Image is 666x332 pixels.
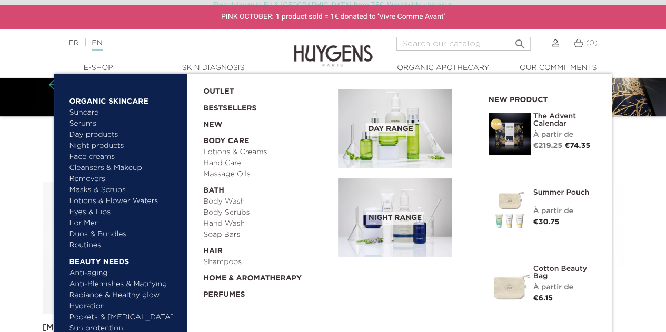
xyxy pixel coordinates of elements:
span: €30.75 [533,218,560,226]
button:  [511,34,530,48]
a: Massage Oils [203,169,331,180]
a: [MEDICAL_DATA] Concentrate [43,324,174,332]
span: €74.35 [564,142,590,149]
a: FR [68,39,78,47]
a: EN [92,39,102,51]
div: À partir de [533,129,597,140]
span: Day Range [366,123,416,136]
a: Routines [69,240,180,251]
img: The Advent Calendar [489,113,531,155]
div: Carousel buttons [53,77,87,93]
a: Organic Apothecary [391,63,496,74]
a: Hair [203,240,331,257]
h2: New product [489,92,597,105]
span: €219.25 [533,142,562,149]
a: Soap Bars [203,229,331,240]
a: Cotton Beauty Bag [533,265,597,280]
i:  [514,35,526,47]
a: Shampoos [203,257,331,268]
a: Suncare [69,107,180,118]
a: Perfumes [203,284,331,300]
span: (0) [586,39,598,47]
a: Anti-aging [69,268,180,279]
div: | [63,37,270,49]
a: Bestsellers [203,97,321,114]
a: Body Wash [203,196,331,207]
div: À partir de [533,282,597,293]
img: Cotton Beauty Bag [489,265,531,307]
a: Hand Wash [203,218,331,229]
a: Face creams [69,152,180,163]
a: Body Scrubs [203,207,331,218]
a: Night products [69,140,170,152]
img: Huygens [294,28,373,68]
a: Home & Aromatherapy [203,268,331,284]
a: Masks & Scrubs [69,185,180,196]
a: Our commitments [505,63,611,74]
a: The Advent Calendar [533,113,597,127]
a: Bath [203,180,331,196]
a: Hydration [69,301,180,312]
a: Lotions & Flower Waters [69,196,180,207]
a: Night Range [338,178,473,257]
a: Hand Care [203,158,331,169]
a: Beauty needs [69,251,180,268]
img: routine_jour_banner.jpg [338,89,452,168]
div: À partir de [533,206,597,217]
a: E-Shop [46,63,151,74]
img: Hyaluronic Acid Concentrate [43,182,175,314]
img: Summer pouch [489,189,531,231]
img: routine_nuit_banner.jpg [338,178,452,257]
a: Serums [69,118,180,129]
a: Eyes & Lips [69,207,180,218]
a: Skin Diagnosis [161,63,266,74]
a: New [203,114,331,130]
a: Lotions & Creams [203,147,331,158]
h2: Bestsellers [41,154,625,174]
a: Anti-Blemishes & Matifying [69,279,180,290]
a: Body Care [203,130,331,147]
a: Organic Skincare [69,90,180,107]
a: For Men [69,218,180,229]
a: Day products [69,129,180,140]
a: Pockets & [MEDICAL_DATA] [69,312,180,323]
a: Day Range [338,89,473,168]
a: Duos & Bundles [69,229,180,240]
a: Cleansers & Makeup Removers [69,163,180,185]
span: €6.15 [533,295,553,302]
span: Night Range [366,212,424,225]
a: OUTLET [203,81,321,97]
input: Search [396,37,531,51]
a: Radiance & Healthy glow [69,290,180,301]
a: Summer pouch [533,189,597,196]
